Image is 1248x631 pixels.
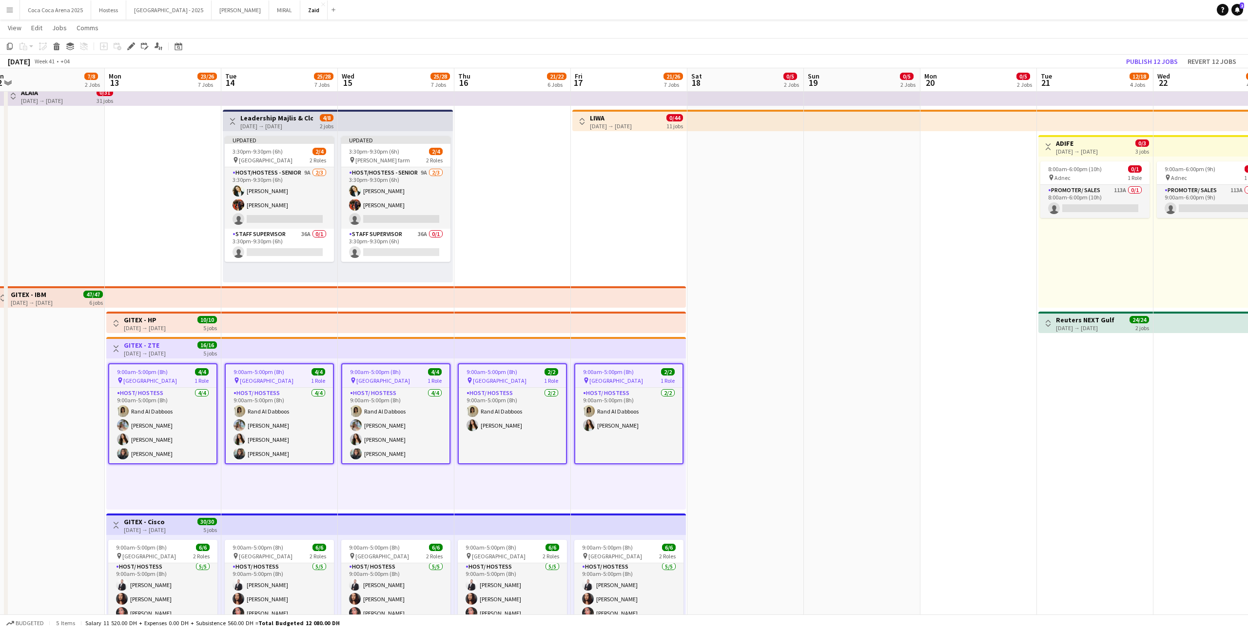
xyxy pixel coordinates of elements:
[60,58,70,65] div: +04
[54,619,77,627] span: 5 items
[661,377,675,384] span: 1 Role
[203,525,217,533] div: 5 jobs
[547,81,566,88] div: 6 Jobs
[459,388,566,463] app-card-role: Host/ Hostess2/29:00am-5:00pm (8h)Rand Al Dabboos[PERSON_NAME]
[428,368,442,375] span: 4/4
[124,341,166,350] h3: GITEX - ZTE
[5,618,45,629] button: Budgeted
[196,544,210,551] span: 6/6
[575,72,583,80] span: Fri
[1056,148,1098,155] div: [DATE] → [DATE]
[1135,323,1149,332] div: 2 jobs
[350,368,401,375] span: 9:00am-5:00pm (8h)
[109,388,216,463] app-card-role: Host/ Hostess4/49:00am-5:00pm (8h)Rand Al Dabboos[PERSON_NAME][PERSON_NAME][PERSON_NAME]
[21,88,63,97] h3: ALAIA
[124,315,166,324] h3: GITEX - HP
[355,552,409,560] span: [GEOGRAPHIC_DATA]
[1016,73,1030,80] span: 0/5
[426,552,443,560] span: 2 Roles
[233,148,283,155] span: 3:30pm-9:30pm (6h)
[320,121,333,130] div: 2 jobs
[590,114,632,122] h3: LIWA
[583,368,634,375] span: 9:00am-5:00pm (8h)
[1040,185,1150,218] app-card-role: Promoter/ Sales113A0/18:00am-6:00pm (10h)
[341,229,450,262] app-card-role: Staff Supervisor36A0/13:30pm-9:30pm (6h)
[1135,147,1149,155] div: 3 jobs
[458,72,470,80] span: Thu
[1184,55,1240,68] button: Revert 12 jobs
[573,77,583,88] span: 17
[349,544,400,551] span: 9:00am-5:00pm (8h)
[300,0,328,20] button: Zaid
[225,229,334,262] app-card-role: Staff Supervisor36A0/13:30pm-9:30pm (6h)
[240,114,313,122] h3: Leadership Majlis & Closing Dinner
[661,368,675,375] span: 2/2
[431,81,449,88] div: 7 Jobs
[1130,81,1149,88] div: 4 Jobs
[1128,174,1142,181] span: 1 Role
[349,148,399,155] span: 3:30pm-9:30pm (6h)
[666,114,683,121] span: 0/44
[240,377,293,384] span: [GEOGRAPHIC_DATA]
[11,299,53,306] div: [DATE] → [DATE]
[547,73,566,80] span: 21/22
[574,363,683,464] app-job-card: 9:00am-5:00pm (8h)2/2 [GEOGRAPHIC_DATA]1 RoleHost/ Hostess2/29:00am-5:00pm (8h)Rand Al Dabboos[PE...
[426,157,443,164] span: 2 Roles
[430,73,450,80] span: 25/28
[83,291,103,298] span: 47/47
[198,81,216,88] div: 7 Jobs
[225,363,334,464] app-job-card: 9:00am-5:00pm (8h)4/4 [GEOGRAPHIC_DATA]1 RoleHost/ Hostess4/49:00am-5:00pm (8h)Rand Al Dabboos[PE...
[659,552,676,560] span: 2 Roles
[691,72,702,80] span: Sat
[77,23,98,32] span: Comms
[1130,316,1149,323] span: 24/24
[234,368,284,375] span: 9:00am-5:00pm (8h)
[32,58,57,65] span: Week 41
[312,368,325,375] span: 4/4
[1122,55,1182,68] button: Publish 12 jobs
[20,0,91,20] button: Coca Coca Arena 2025
[1056,139,1098,148] h3: ADIFE
[457,77,470,88] span: 16
[590,122,632,130] div: [DATE] → [DATE]
[664,81,682,88] div: 7 Jobs
[923,77,937,88] span: 20
[1157,72,1170,80] span: Wed
[429,544,443,551] span: 6/6
[21,97,63,104] div: [DATE] → [DATE]
[546,544,559,551] span: 6/6
[225,136,334,262] div: Updated3:30pm-9:30pm (6h)2/4 [GEOGRAPHIC_DATA]2 RolesHost/Hostess - Senior9A2/33:30pm-9:30pm (6h)...
[225,167,334,229] app-card-role: Host/Hostess - Senior9A2/33:30pm-9:30pm (6h)[PERSON_NAME][PERSON_NAME]
[89,298,103,306] div: 6 jobs
[116,544,167,551] span: 9:00am-5:00pm (8h)
[52,23,67,32] span: Jobs
[1165,165,1215,173] span: 9:00am-6:00pm (9h)
[16,620,44,627] span: Budgeted
[233,544,283,551] span: 9:00am-5:00pm (8h)
[341,363,450,464] app-job-card: 9:00am-5:00pm (8h)4/4 [GEOGRAPHIC_DATA]1 RoleHost/ Hostess4/49:00am-5:00pm (8h)Rand Al Dabboos[PE...
[124,324,166,332] div: [DATE] → [DATE]
[1128,165,1142,173] span: 0/1
[428,377,442,384] span: 1 Role
[8,23,21,32] span: View
[666,121,683,130] div: 11 jobs
[225,72,236,80] span: Tue
[429,148,443,155] span: 2/4
[48,21,71,34] a: Jobs
[123,377,177,384] span: [GEOGRAPHIC_DATA]
[11,290,53,299] h3: GITEX - IBM
[97,89,113,96] span: 0/31
[575,388,682,463] app-card-role: Host/ Hostess2/29:00am-5:00pm (8h)Rand Al Dabboos[PERSON_NAME]
[808,72,819,80] span: Sun
[107,77,121,88] span: 13
[197,73,217,80] span: 23/26
[1231,4,1243,16] a: 2
[4,21,25,34] a: View
[806,77,819,88] span: 19
[108,363,217,464] div: 9:00am-5:00pm (8h)4/4 [GEOGRAPHIC_DATA]1 RoleHost/ Hostess4/49:00am-5:00pm (8h)Rand Al Dabboos[PE...
[472,552,526,560] span: [GEOGRAPHIC_DATA]
[784,81,799,88] div: 2 Jobs
[1041,72,1052,80] span: Tue
[203,323,217,332] div: 5 jobs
